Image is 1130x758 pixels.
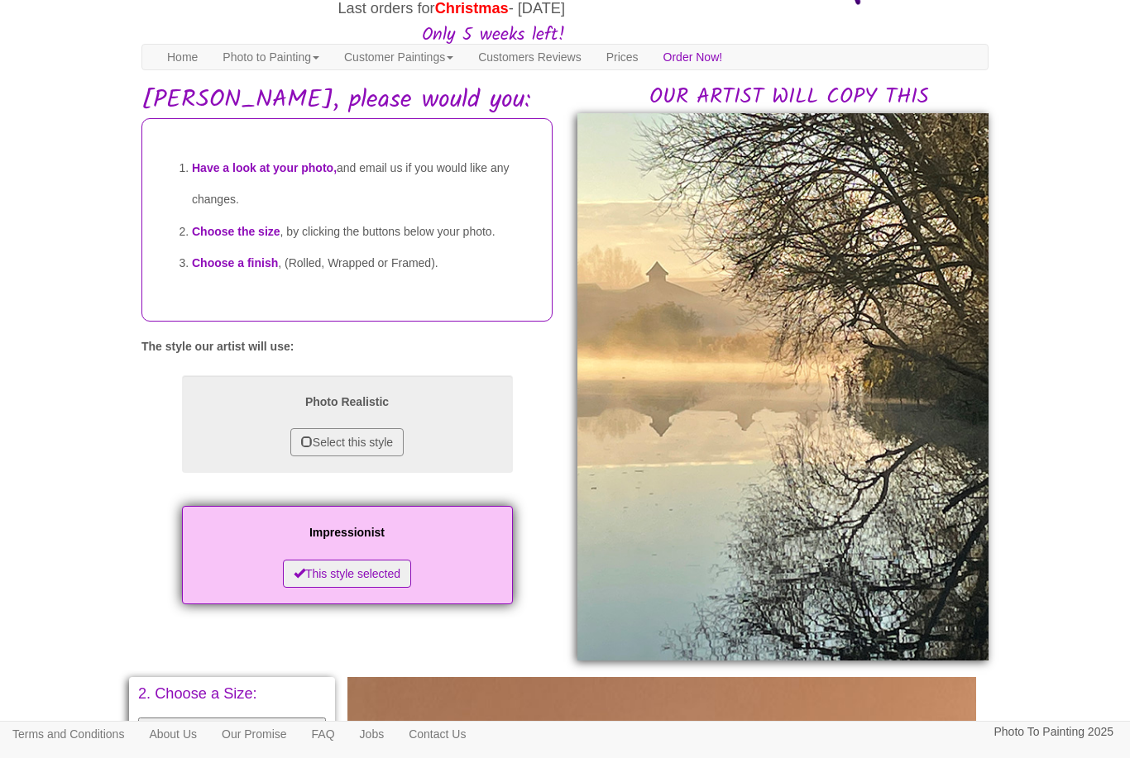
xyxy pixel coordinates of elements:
[347,722,397,746] a: Jobs
[651,45,735,69] a: Order Now!
[396,722,478,746] a: Contact Us
[141,26,565,45] h3: Only 5 weeks left!
[466,45,593,69] a: Customers Reviews
[994,722,1113,742] p: Photo To Painting 2025
[192,225,280,238] span: Choose the size
[299,722,347,746] a: FAQ
[192,256,278,269] span: Choose a finish
[136,722,209,746] a: About Us
[210,45,332,69] a: Photo to Painting
[192,216,535,248] li: , by clicking the buttons below your photo.
[209,722,299,746] a: Our Promise
[138,717,326,749] button: 14" x 18"
[594,45,651,69] a: Prices
[283,560,411,588] button: This style selected
[332,45,466,69] a: Customer Paintings
[141,338,294,355] label: The style our artist will use:
[192,247,535,279] li: , (Rolled, Wrapped or Framed).
[192,152,535,216] li: and email us if you would like any changes.
[155,45,210,69] a: Home
[141,87,989,114] h1: [PERSON_NAME], please would you:
[192,161,337,174] span: Have a look at your photo,
[138,686,326,701] p: 2. Choose a Size:
[590,85,989,109] h2: OUR ARTIST WILL COPY THIS
[199,392,496,412] p: Photo Realistic
[199,522,496,543] p: Impressionist
[290,428,404,456] button: Select this style
[577,113,989,661] img: Yvette, please would you:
